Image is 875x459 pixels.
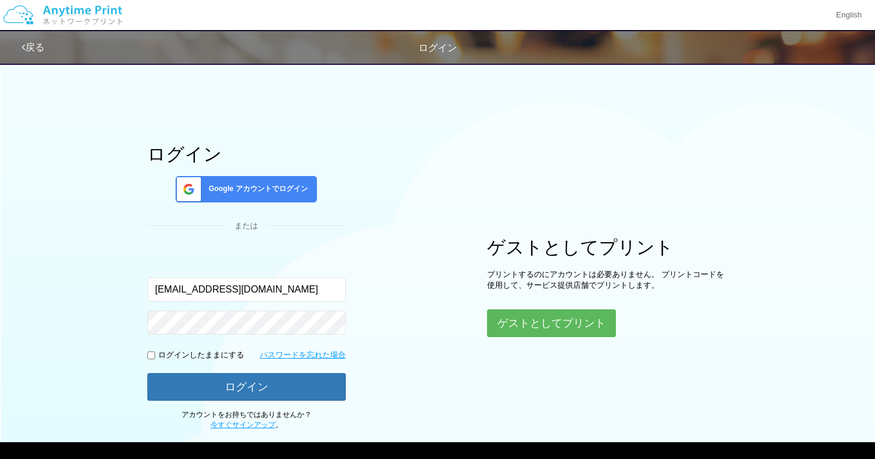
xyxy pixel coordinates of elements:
div: または [147,220,346,232]
a: 今すぐサインアップ [210,421,275,429]
input: メールアドレス [147,278,346,302]
span: Google アカウントでログイン [204,184,308,194]
p: プリントするのにアカウントは必要ありません。 プリントコードを使用して、サービス提供店舗でプリントします。 [487,269,728,291]
a: パスワードを忘れた場合 [260,350,346,361]
h1: ゲストとしてプリント [487,237,728,257]
a: 戻る [22,42,45,52]
p: ログインしたままにする [158,350,244,361]
span: ログイン [419,43,457,53]
button: ログイン [147,373,346,401]
p: アカウントをお持ちではありませんか？ [147,410,346,430]
span: 。 [210,421,283,429]
button: ゲストとしてプリント [487,309,616,337]
h1: ログイン [147,144,346,164]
